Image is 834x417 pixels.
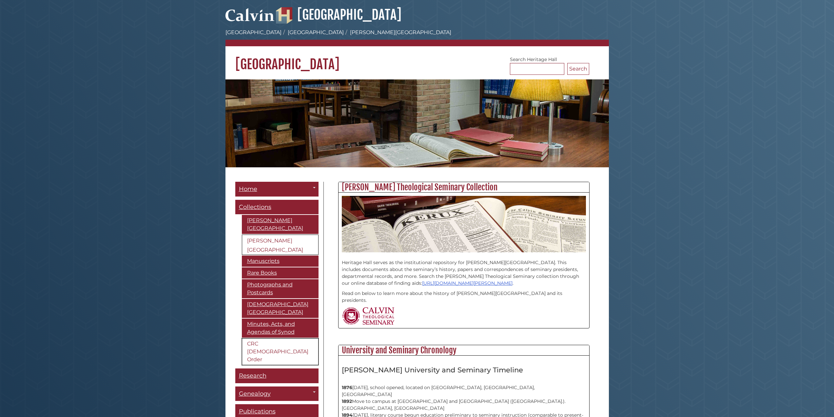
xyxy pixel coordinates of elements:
a: Manuscripts [242,256,319,267]
button: Search [567,63,589,75]
a: Calvin University [225,15,275,21]
a: Genealogy [235,386,319,401]
p: Read on below to learn more about the history of [PERSON_NAME][GEOGRAPHIC_DATA] and its presidents. [342,290,586,304]
span: Genealogy [239,390,271,397]
a: Minutes, Acts, and Agendas of Synod [242,319,319,338]
h1: [GEOGRAPHIC_DATA] [225,46,609,73]
nav: breadcrumb [225,29,609,46]
span: Home [239,185,257,193]
span: Collections [239,203,271,211]
h3: [PERSON_NAME] University and Seminary Timeline [342,365,586,374]
a: [GEOGRAPHIC_DATA] [225,29,281,35]
h2: [PERSON_NAME] Theological Seminary Collection [339,182,589,193]
a: Rare Books [242,267,319,279]
a: [GEOGRAPHIC_DATA] [276,7,401,23]
img: Hekman Library Logo [276,7,292,24]
a: [URL][DOMAIN_NAME][PERSON_NAME] [422,280,513,286]
a: [DEMOGRAPHIC_DATA][GEOGRAPHIC_DATA] [242,299,319,318]
span: Publications [239,408,276,415]
img: Calvin [225,5,275,24]
a: Home [235,182,319,197]
a: Research [235,368,319,383]
a: Collections [235,200,319,215]
a: [PERSON_NAME][GEOGRAPHIC_DATA] [242,235,319,255]
h2: University and Seminary Chronology [339,345,589,356]
strong: 1876 [342,385,352,390]
p: Heritage Hall serves as the institutional repository for [PERSON_NAME][GEOGRAPHIC_DATA]. This inc... [342,252,586,287]
strong: 1892 [342,398,352,404]
a: Photographs and Postcards [242,279,319,298]
li: [PERSON_NAME][GEOGRAPHIC_DATA] [344,29,451,36]
img: Calvin Theological Seminary Kerux [342,196,586,252]
a: CRC [DEMOGRAPHIC_DATA] Order [242,338,319,365]
a: [GEOGRAPHIC_DATA] [288,29,344,35]
img: Calvin Theological Seminary [342,307,395,325]
a: [PERSON_NAME][GEOGRAPHIC_DATA] [242,215,319,234]
span: Research [239,372,266,379]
